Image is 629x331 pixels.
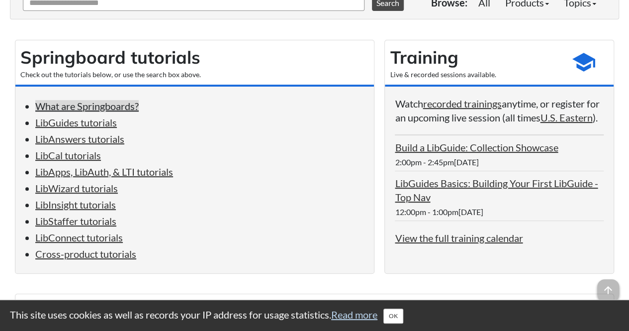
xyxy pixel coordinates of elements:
[395,157,478,167] span: 2:00pm - 2:45pm[DATE]
[395,232,523,244] a: View the full training calendar
[331,309,377,321] a: Read more
[35,100,139,112] a: What are Springboards?
[35,133,124,145] a: LibAnswers tutorials
[597,280,619,292] a: arrow_upward
[395,207,483,217] span: 12:00pm - 1:00pm[DATE]
[395,177,598,203] a: LibGuides Basics: Building Your First LibGuide - Top Nav
[35,116,117,128] a: LibGuides tutorials
[571,50,596,75] span: school
[390,70,559,80] div: Live & recorded sessions available.
[395,141,558,153] a: Build a LibGuide: Collection Showcase
[383,309,403,324] button: Close
[35,199,116,211] a: LibInsight tutorials
[35,231,123,243] a: LibConnect tutorials
[20,45,369,70] h2: Springboard tutorials
[35,182,118,194] a: LibWizard tutorials
[35,215,116,227] a: LibStaffer tutorials
[395,97,604,124] p: Watch anytime, or register for an upcoming live session (all times ).
[35,248,136,260] a: Cross-product tutorials
[390,45,559,70] h2: Training
[20,299,559,324] h2: Questions?
[35,166,173,178] a: LibApps, LibAuth, & LTI tutorials
[20,70,369,80] div: Check out the tutorials below, or use the search box above.
[540,111,592,123] a: U.S. Eastern
[35,149,101,161] a: LibCal tutorials
[597,279,619,301] span: arrow_upward
[423,98,501,110] a: recorded trainings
